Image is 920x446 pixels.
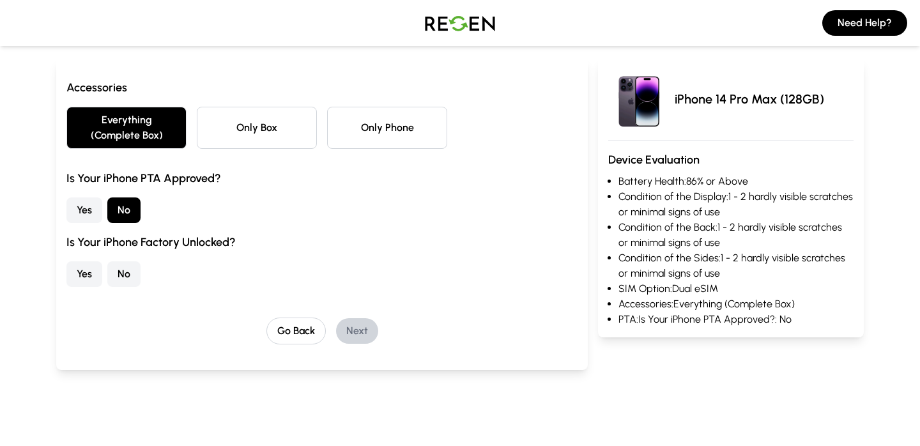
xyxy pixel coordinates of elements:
h3: Is Your iPhone PTA Approved? [66,169,578,187]
li: Battery Health: 86% or Above [618,174,854,189]
button: Next [336,318,378,344]
button: Everything (Complete Box) [66,107,187,149]
li: PTA: Is Your iPhone PTA Approved?: No [618,312,854,327]
li: SIM Option: Dual eSIM [618,281,854,296]
img: iPhone 14 Pro Max [608,68,670,130]
h3: Accessories [66,79,578,96]
h3: Is Your iPhone Factory Unlocked? [66,233,578,251]
button: Go Back [266,318,326,344]
button: Only Phone [327,107,447,149]
button: Yes [66,197,102,223]
button: No [107,197,141,223]
p: iPhone 14 Pro Max (128GB) [675,90,824,108]
li: Condition of the Back: 1 - 2 hardly visible scratches or minimal signs of use [618,220,854,250]
button: No [107,261,141,287]
button: Only Box [197,107,317,149]
h3: Device Evaluation [608,151,854,169]
button: Yes [66,261,102,287]
button: Need Help? [822,10,907,36]
li: Condition of the Sides: 1 - 2 hardly visible scratches or minimal signs of use [618,250,854,281]
li: Condition of the Display: 1 - 2 hardly visible scratches or minimal signs of use [618,189,854,220]
img: Logo [415,5,505,41]
li: Accessories: Everything (Complete Box) [618,296,854,312]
